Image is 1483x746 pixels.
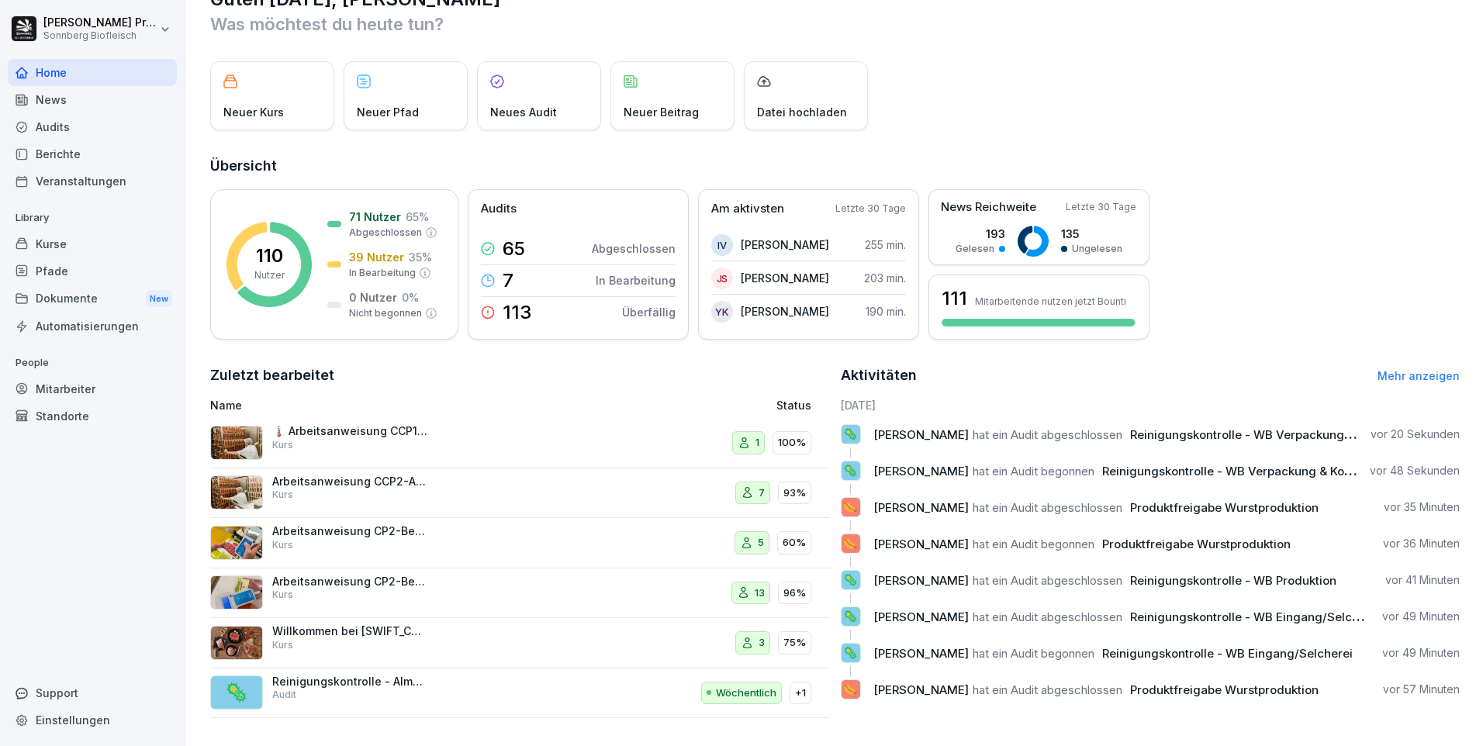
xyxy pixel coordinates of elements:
p: vor 41 Minuten [1385,572,1460,588]
a: Pfade [8,257,177,285]
p: 203 min. [864,270,906,286]
p: vor 36 Minuten [1383,536,1460,551]
p: vor 20 Sekunden [1371,427,1460,442]
p: Willkommen bei [SWIFT_CODE] Biofleisch [272,624,427,638]
p: 0 Nutzer [349,289,397,306]
p: Kurs [272,438,293,452]
p: 96% [783,585,806,601]
a: Einstellungen [8,706,177,734]
div: Berichte [8,140,177,168]
p: Neuer Beitrag [624,104,699,120]
a: Kurse [8,230,177,257]
p: 93% [783,485,806,501]
p: [PERSON_NAME] [741,303,829,319]
a: 🦠Reinigungskontrolle - Almstraße, Schlachtung/ZerlegungAuditWöchentlich+1 [210,668,830,719]
span: hat ein Audit begonnen [973,464,1094,478]
p: Nicht begonnen [349,306,422,320]
span: Reinigungskontrolle - WB Produktion [1130,573,1336,588]
p: Wöchentlich [716,686,776,701]
h2: Zuletzt bearbeitet [210,364,830,386]
span: Produktfreigabe Wurstproduktion [1130,682,1319,697]
a: News [8,86,177,113]
p: 190 min. [866,303,906,319]
span: Reinigungskontrolle - WB Eingang/Selcherei [1130,610,1381,624]
p: 1 [755,435,759,451]
h6: [DATE] [841,397,1461,413]
p: Status [776,397,811,413]
p: 65 % [406,209,429,225]
p: Arbeitsanweisung CP2-Begasen [272,575,427,589]
p: Library [8,205,177,230]
p: vor 35 Minuten [1384,499,1460,515]
img: hj9o9v8kzxvzc93uvlzx86ct.png [210,526,263,560]
p: 🌭 [843,679,858,700]
a: 🌡️ Arbeitsanweisung CCP1-DurcherhitzenKurs1100% [210,418,830,468]
p: 5 [758,535,764,551]
p: 110 [256,247,283,265]
p: Ungelesen [1072,242,1122,256]
a: Standorte [8,402,177,430]
p: 193 [956,226,1005,242]
p: 7 [503,271,513,290]
p: Am aktivsten [711,200,784,218]
p: 3 [759,635,765,651]
p: Abgeschlossen [592,240,676,257]
p: 7 [759,485,765,501]
p: Was möchtest du heute tun? [210,12,1460,36]
a: Audits [8,113,177,140]
h2: Aktivitäten [841,364,917,386]
p: 🦠 [843,606,858,627]
p: Neuer Pfad [357,104,419,120]
img: hvxepc8g01zu3rjqex5ywi6r.png [210,426,263,460]
div: YK [711,301,733,323]
p: Reinigungskontrolle - Almstraße, Schlachtung/Zerlegung [272,675,427,689]
p: 135 [1061,226,1122,242]
p: vor 49 Minuten [1382,645,1460,661]
span: hat ein Audit begonnen [973,537,1094,551]
img: oenbij6eacdvlc0h8sr4t2f0.png [210,575,263,610]
p: +1 [795,686,806,701]
img: kcy5zsy084eomyfwy436ysas.png [210,475,263,509]
p: Letzte 30 Tage [1066,200,1136,214]
p: News Reichweite [941,199,1036,216]
p: 0 % [402,289,419,306]
p: Kurs [272,538,293,552]
p: 35 % [409,249,432,265]
div: New [146,290,172,308]
p: Gelesen [956,242,994,256]
p: 75% [783,635,806,651]
p: 🌭 [843,496,858,518]
a: Veranstaltungen [8,168,177,195]
span: Reinigungskontrolle - WB Verpackung & Kommissionierung [1102,464,1435,478]
img: vq64qnx387vm2euztaeei3pt.png [210,626,263,660]
a: Automatisierungen [8,313,177,340]
a: Mitarbeiter [8,375,177,402]
p: Kurs [272,638,293,652]
div: JS [711,268,733,289]
p: 🦠 [843,642,858,664]
p: Überfällig [622,304,676,320]
span: [PERSON_NAME] [873,537,969,551]
a: DokumenteNew [8,285,177,313]
a: Willkommen bei [SWIFT_CODE] BiofleischKurs375% [210,618,830,668]
p: Mitarbeitende nutzen jetzt Bounti [975,295,1126,307]
span: hat ein Audit abgeschlossen [973,573,1122,588]
span: [PERSON_NAME] [873,646,969,661]
p: Sonnberg Biofleisch [43,30,157,41]
p: [PERSON_NAME] Preßlauer [43,16,157,29]
p: 🦠 [843,423,858,445]
p: People [8,351,177,375]
p: Kurs [272,488,293,502]
span: [PERSON_NAME] [873,610,969,624]
p: Audits [481,200,517,218]
span: Reinigungskontrolle - WB Verpackung & Kommissionierung [1130,427,1463,442]
p: 100% [778,435,806,451]
p: 🦠 [843,460,858,482]
p: Name [210,397,598,413]
p: 65 [503,240,525,258]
